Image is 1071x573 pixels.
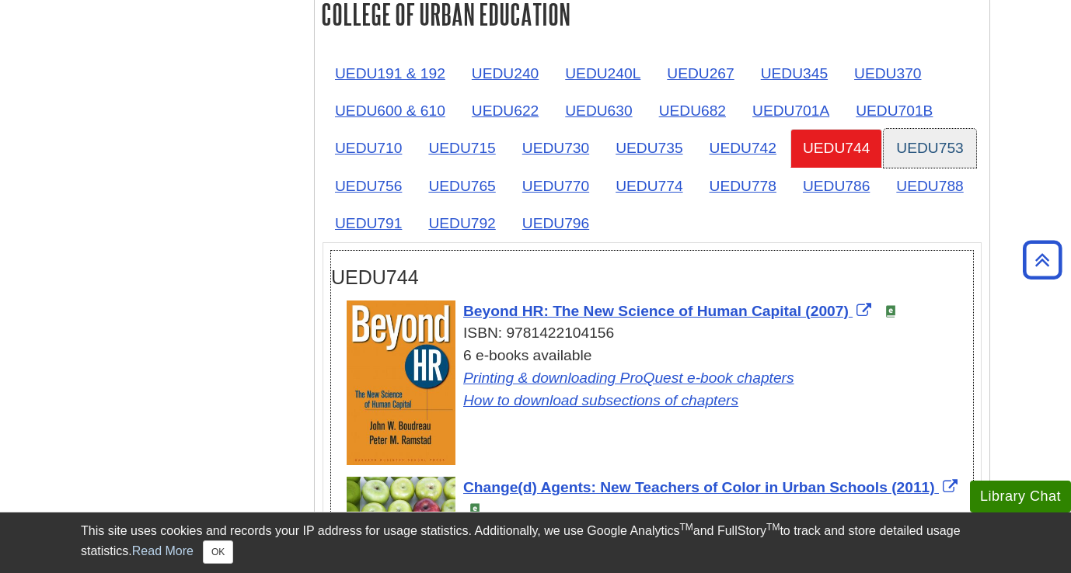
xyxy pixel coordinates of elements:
a: UEDU240 [459,54,551,92]
a: UEDU756 [323,167,414,205]
a: UEDU345 [748,54,840,92]
a: UEDU788 [884,167,975,205]
a: UEDU791 [323,204,414,242]
div: ISBN: 9781422104156 [347,322,973,345]
a: UEDU778 [697,167,789,205]
a: UEDU774 [603,167,695,205]
a: UEDU240L [553,54,653,92]
a: UEDU622 [459,92,551,130]
sup: TM [679,522,692,533]
a: UEDU630 [553,92,644,130]
a: UEDU701A [740,92,842,130]
div: 6 e-books available [347,345,973,412]
a: UEDU715 [416,129,508,167]
span: Change(d) Agents: New Teachers of Color in Urban Schools (2011) [463,479,935,495]
a: Link opens in new window [463,370,794,386]
a: UEDU191 & 192 [323,54,458,92]
a: UEDU682 [647,92,738,130]
span: Beyond HR: The New Science of Human Capital (2007) [463,303,849,319]
img: e-Book [884,305,897,318]
a: UEDU370 [842,54,933,92]
a: UEDU744 [790,129,882,167]
a: UEDU792 [416,204,508,242]
a: UEDU735 [603,129,695,167]
a: Link opens in new window [463,479,961,495]
button: Close [203,540,233,564]
a: UEDU786 [790,167,882,205]
a: Link opens in new window [463,392,738,408]
button: Library Chat [970,481,1071,512]
img: Cover Art [347,300,455,465]
a: UEDU770 [510,167,602,205]
a: Link opens in new window [463,303,875,319]
sup: TM [766,522,780,533]
h3: UEDU744 [331,266,973,289]
a: UEDU753 [884,129,975,167]
a: UEDU742 [697,129,789,167]
a: UEDU796 [510,204,602,242]
img: e-Book [469,503,481,516]
a: UEDU267 [654,54,746,92]
a: Read More [132,544,194,557]
a: UEDU701B [843,92,945,130]
div: This site uses cookies and records your IP address for usage statistics. Additionally, we use Goo... [81,522,990,564]
a: UEDU765 [416,167,508,205]
a: Back to Top [1017,249,1067,270]
a: UEDU730 [510,129,602,167]
a: UEDU710 [323,129,414,167]
a: UEDU600 & 610 [323,92,458,130]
